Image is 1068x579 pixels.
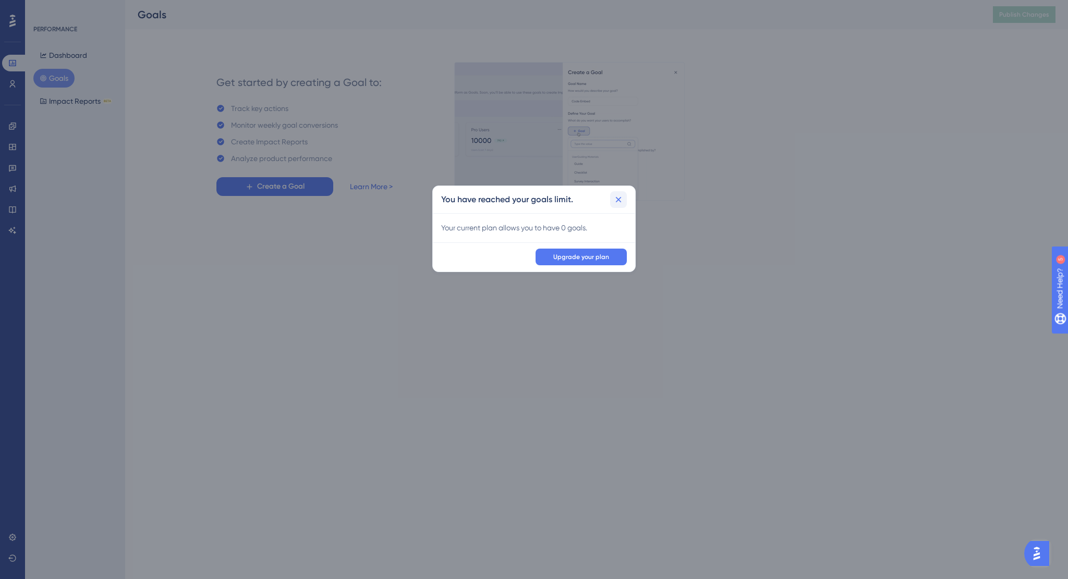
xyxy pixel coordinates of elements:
[25,3,65,15] span: Need Help?
[1024,538,1055,569] iframe: UserGuiding AI Assistant Launcher
[553,253,609,261] span: Upgrade your plan
[72,5,76,14] div: 5
[441,221,627,234] div: Your current plan allows you to have 0 goals.
[441,193,573,206] h2: You have reached your goals limit.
